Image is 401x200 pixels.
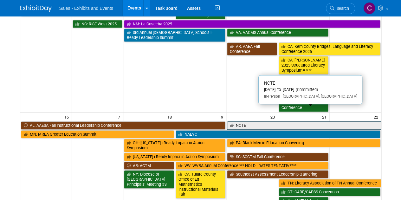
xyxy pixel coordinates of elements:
[176,170,226,198] a: CA: Tulare County Office of Ed Mathematics Instructional Materials Fair
[373,113,381,121] span: 22
[20,5,52,12] img: ExhibitDay
[334,6,349,11] span: Search
[176,130,380,139] a: NAEYC
[124,20,380,28] a: NM: La Cosecha 2025
[227,29,328,37] a: VA: VACMS Annual Conference
[64,113,72,121] span: 16
[176,162,329,170] a: WV: WVRA Annual Conference *** HOLD - DATES TENTATIVE***
[167,113,175,121] span: 18
[59,6,113,11] span: Sales - Exhibits and Events
[294,87,318,92] span: (Committed)
[227,170,328,178] a: Southeast Assessment Leadership Gathering
[21,130,174,139] a: MN: MREA Greater Education Summit
[124,162,174,170] a: AR: ACTM
[218,113,226,121] span: 19
[124,153,225,161] a: [US_STATE] i-Ready Impact in Action Symposium
[279,56,329,74] a: CA: [PERSON_NAME] 2025 Structured Literacy Symposium
[264,81,275,86] span: NCTE
[124,139,225,152] a: OH: [US_STATE] i-Ready Impact in Action Symposium
[363,2,375,14] img: Christine Lurz
[227,42,277,55] a: AR: AAEA Fall Conference
[280,94,357,99] span: [GEOGRAPHIC_DATA], [GEOGRAPHIC_DATA]
[124,29,225,42] a: 3rd Annual [DEMOGRAPHIC_DATA] Schools i-Ready Leadership Summit
[321,113,329,121] span: 21
[21,121,226,130] a: AL: AAESA Fall Instructional Leadership Conference
[270,113,278,121] span: 20
[326,3,355,14] a: Search
[73,20,123,28] a: NC: RISE West 2025
[279,179,381,187] a: TN: Literacy Association of TN Annual Conference
[115,113,123,121] span: 17
[264,87,357,93] div: [DATE] to [DATE]
[227,153,328,161] a: SC: SCCTM Fall Conference
[279,42,380,55] a: CA: Kern County Bridges: Language and Literacy Conference 2025
[264,94,280,99] span: In-Person
[227,121,381,130] a: NCTE
[227,139,380,147] a: PA: Black Men in Education Convening
[124,170,174,188] a: NY: Diocese of [GEOGRAPHIC_DATA] Principals’ Meeting #3
[279,188,380,196] a: CT: CABE/CAPSS Convention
